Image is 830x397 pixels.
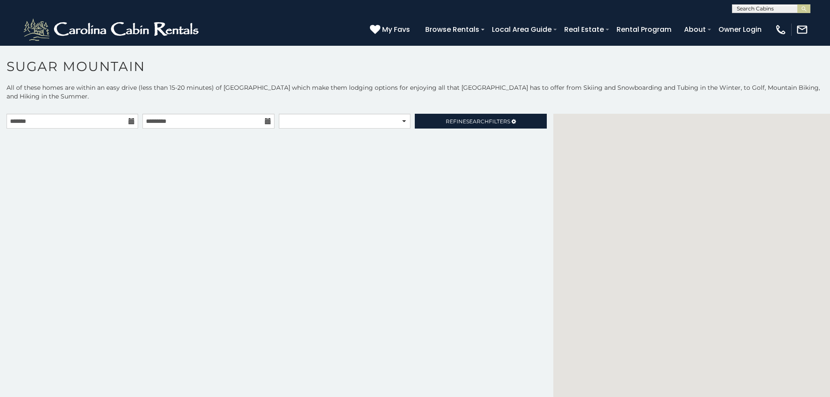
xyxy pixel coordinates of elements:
[382,24,410,35] span: My Favs
[22,17,203,43] img: White-1-2.png
[415,114,546,129] a: RefineSearchFilters
[466,118,489,125] span: Search
[714,22,766,37] a: Owner Login
[775,24,787,36] img: phone-regular-white.png
[488,22,556,37] a: Local Area Guide
[560,22,608,37] a: Real Estate
[796,24,808,36] img: mail-regular-white.png
[612,22,676,37] a: Rental Program
[370,24,412,35] a: My Favs
[680,22,710,37] a: About
[421,22,484,37] a: Browse Rentals
[446,118,510,125] span: Refine Filters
